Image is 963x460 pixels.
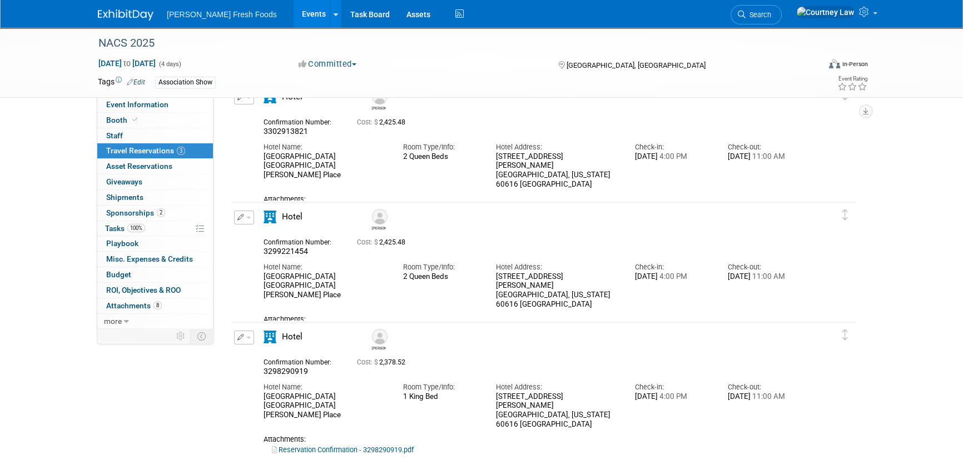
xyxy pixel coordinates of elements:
div: Hotel Name: [264,382,386,392]
span: Sponsorships [106,208,165,217]
span: 3302913821 [264,127,308,136]
span: Staff [106,131,123,140]
div: Check-out: [728,382,804,392]
i: Click and drag to move item [842,329,848,341]
span: Misc. Expenses & Credits [106,254,193,263]
a: Tasks100% [97,221,213,236]
span: 100% [127,224,145,232]
span: Asset Reservations [106,162,172,171]
span: 4:00 PM [658,392,687,401]
span: ROI, Objectives & ROO [106,286,181,294]
i: Booth reservation complete [132,117,138,123]
a: Asset Reservations [97,159,213,174]
div: NACS 2025 [95,33,802,53]
div: [GEOGRAPHIC_DATA] [GEOGRAPHIC_DATA] [PERSON_NAME] Place [264,272,386,300]
img: Courtney Law [796,6,855,18]
div: Check-in: [635,262,711,272]
span: 3298290919 [264,367,308,376]
div: 2 Queen Beds [403,272,479,281]
a: Misc. Expenses & Credits [97,252,213,267]
div: Attachments: [264,435,804,444]
span: Attachments [106,301,162,310]
div: Hotel Name: [264,262,386,272]
div: Kevin Fix [369,89,389,111]
div: [DATE] [728,272,804,282]
a: Event Information [97,97,213,112]
div: Dean Cipperley [369,209,389,231]
span: [PERSON_NAME] Fresh Foods [167,10,277,19]
span: Budget [106,270,131,279]
img: Format-Inperson.png [829,59,840,68]
div: Hotel Address: [495,382,618,392]
i: Hotel [264,331,276,343]
span: 11:00 AM [751,392,785,401]
span: 11:00 AM [751,152,785,161]
div: Check-in: [635,142,711,152]
span: 4:00 PM [658,272,687,281]
div: Room Type/Info: [403,142,479,152]
span: 3299221454 [264,247,308,256]
span: Tasks [105,224,145,233]
div: Kevin Fix [372,104,386,111]
a: more [97,314,213,329]
button: Committed [295,58,361,70]
span: 8 [153,301,162,309]
div: Jonathan Airada [369,329,389,351]
div: Event Rating [837,76,867,82]
div: Attachments: [264,195,804,204]
a: Edit [127,78,145,86]
div: Dean Cipperley [372,224,386,231]
span: [GEOGRAPHIC_DATA], [GEOGRAPHIC_DATA] [566,61,705,69]
img: Dean Cipperley [372,209,388,224]
a: ROI, Objectives & ROO [97,283,213,298]
span: Playbook [106,239,138,248]
span: 2,425.48 [357,238,410,246]
div: [DATE] [635,152,711,162]
span: 4:00 PM [658,152,687,161]
div: In-Person [842,60,868,68]
a: Attachments8 [97,298,213,313]
span: 2,425.48 [357,118,410,126]
div: Room Type/Info: [403,382,479,392]
td: Personalize Event Tab Strip [171,329,191,343]
span: Cost: $ [357,118,379,126]
td: Tags [98,76,145,89]
td: Toggle Event Tabs [191,329,214,343]
div: [DATE] [728,392,804,402]
div: [DATE] [728,152,804,162]
div: Confirmation Number: [264,115,340,127]
span: 3 [177,147,185,155]
a: Booth [97,113,213,128]
a: Shipments [97,190,213,205]
a: Budget [97,267,213,282]
span: 2,378.52 [357,358,410,366]
div: Check-out: [728,262,804,272]
span: Event Information [106,100,168,109]
div: Association Show [155,77,216,88]
div: Hotel Name: [264,142,386,152]
img: Jonathan Airada [372,329,388,344]
span: to [122,59,132,68]
a: Playbook [97,236,213,251]
div: [STREET_ADDRESS][PERSON_NAME] [GEOGRAPHIC_DATA], [US_STATE] 60616 [GEOGRAPHIC_DATA] [495,272,618,309]
div: [STREET_ADDRESS][PERSON_NAME] [GEOGRAPHIC_DATA], [US_STATE] 60616 [GEOGRAPHIC_DATA] [495,392,618,429]
a: Search [731,5,782,24]
a: Staff [97,128,213,143]
div: Room Type/Info: [403,262,479,272]
span: 11:00 AM [751,272,785,281]
span: Search [746,11,771,19]
span: Cost: $ [357,238,379,246]
div: [GEOGRAPHIC_DATA] [GEOGRAPHIC_DATA] [PERSON_NAME] Place [264,152,386,180]
img: ExhibitDay [98,9,153,21]
div: Confirmation Number: [264,235,340,247]
span: [DATE] [DATE] [98,58,156,68]
div: Jonathan Airada [372,344,386,351]
div: Attachments: [264,315,804,324]
div: Check-in: [635,382,711,392]
div: 2 Queen Beds [403,152,479,161]
span: Cost: $ [357,358,379,366]
span: Booth [106,116,140,124]
span: Giveaways [106,177,142,186]
div: 1 King Bed [403,392,479,401]
a: Travel Reservations3 [97,143,213,158]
